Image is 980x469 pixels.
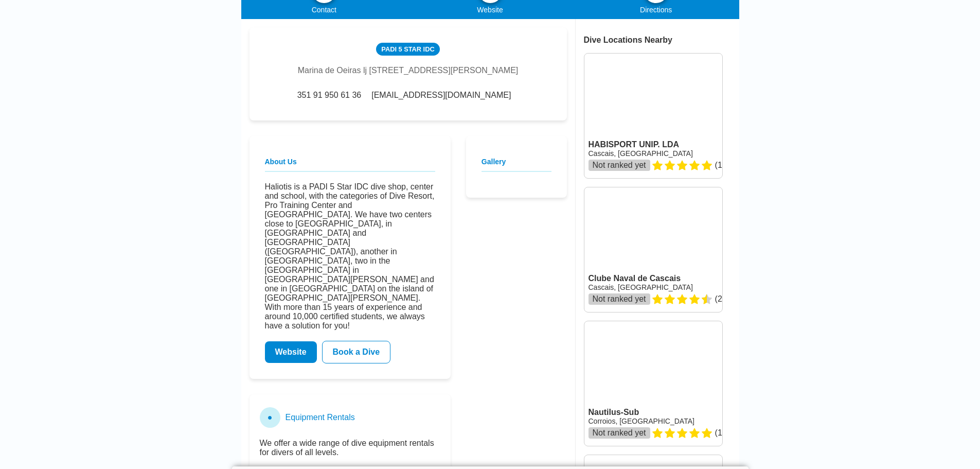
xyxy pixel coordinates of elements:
div: Website [407,6,573,14]
span: [EMAIL_ADDRESS][DOMAIN_NAME] [371,91,511,100]
a: Cascais, [GEOGRAPHIC_DATA] [589,149,693,158]
div: Directions [573,6,739,14]
div: PADI 5 Star IDC [376,43,439,56]
h2: About Us [265,158,435,172]
div: Marina de Oeiras lj [STREET_ADDRESS][PERSON_NAME] [298,66,519,75]
a: Cascais, [GEOGRAPHIC_DATA] [589,283,693,291]
p: Haliotis is a PADI 5 Star IDC dive shop, center and school, with the categories of Dive Resort, P... [265,182,435,331]
h2: Gallery [482,158,551,172]
div: Dive Locations Nearby [584,36,739,45]
div: Contact [241,6,407,14]
a: Corroios, [GEOGRAPHIC_DATA] [589,417,694,425]
a: Website [265,341,317,363]
p: We offer a wide range of dive equipment rentals for divers of all levels. [260,439,440,457]
span: 351 91 950 61 36 [297,91,362,100]
div: ● [260,407,280,428]
a: Book a Dive [322,341,391,363]
h3: Equipment Rentals [286,413,355,422]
